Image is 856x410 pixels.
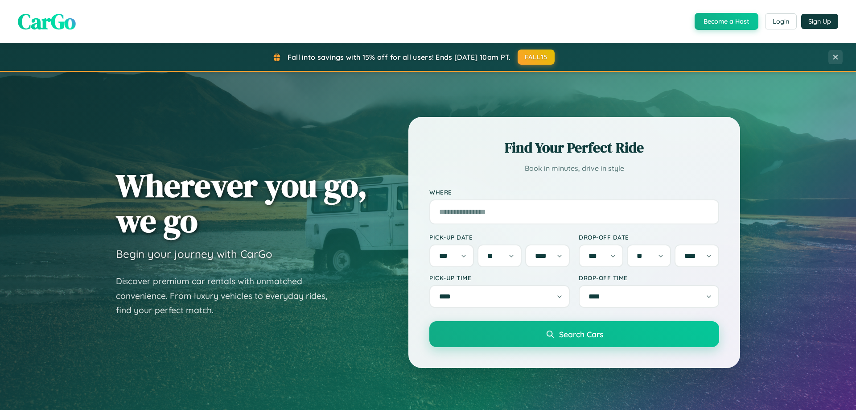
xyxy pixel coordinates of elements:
h1: Wherever you go, we go [116,168,367,238]
h3: Begin your journey with CarGo [116,247,272,261]
span: CarGo [18,7,76,36]
button: Become a Host [695,13,758,30]
span: Search Cars [559,329,603,339]
span: Fall into savings with 15% off for all users! Ends [DATE] 10am PT. [288,53,511,62]
p: Discover premium car rentals with unmatched convenience. From luxury vehicles to everyday rides, ... [116,274,339,318]
button: FALL15 [518,50,555,65]
p: Book in minutes, drive in style [429,162,719,175]
h2: Find Your Perfect Ride [429,138,719,157]
label: Drop-off Date [579,233,719,241]
button: Login [765,13,797,29]
button: Search Cars [429,321,719,347]
button: Sign Up [801,14,838,29]
label: Pick-up Time [429,274,570,282]
label: Where [429,188,719,196]
label: Drop-off Time [579,274,719,282]
label: Pick-up Date [429,233,570,241]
